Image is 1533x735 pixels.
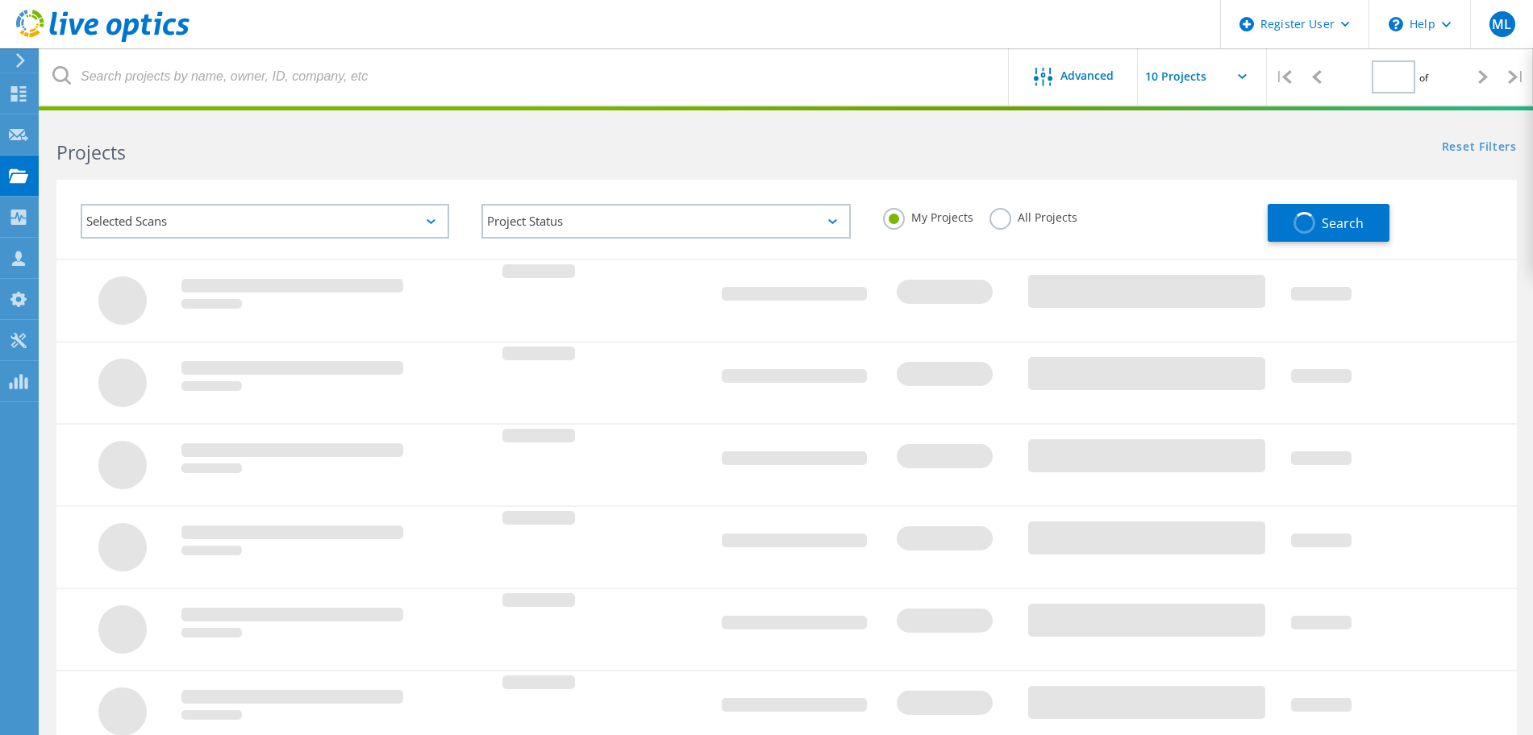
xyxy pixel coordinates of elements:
[1060,70,1114,81] span: Advanced
[989,208,1077,223] label: All Projects
[1389,17,1403,31] svg: \n
[1500,48,1533,106] div: |
[81,204,449,239] div: Selected Scans
[56,139,126,165] b: Projects
[1322,214,1364,232] span: Search
[1267,48,1300,106] div: |
[481,204,850,239] div: Project Status
[16,34,190,45] a: Live Optics Dashboard
[1268,204,1389,242] button: Search
[40,48,1010,105] input: Search projects by name, owner, ID, company, etc
[1492,18,1511,31] span: ML
[883,208,973,223] label: My Projects
[1419,71,1428,85] span: of
[1442,141,1517,155] a: Reset Filters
